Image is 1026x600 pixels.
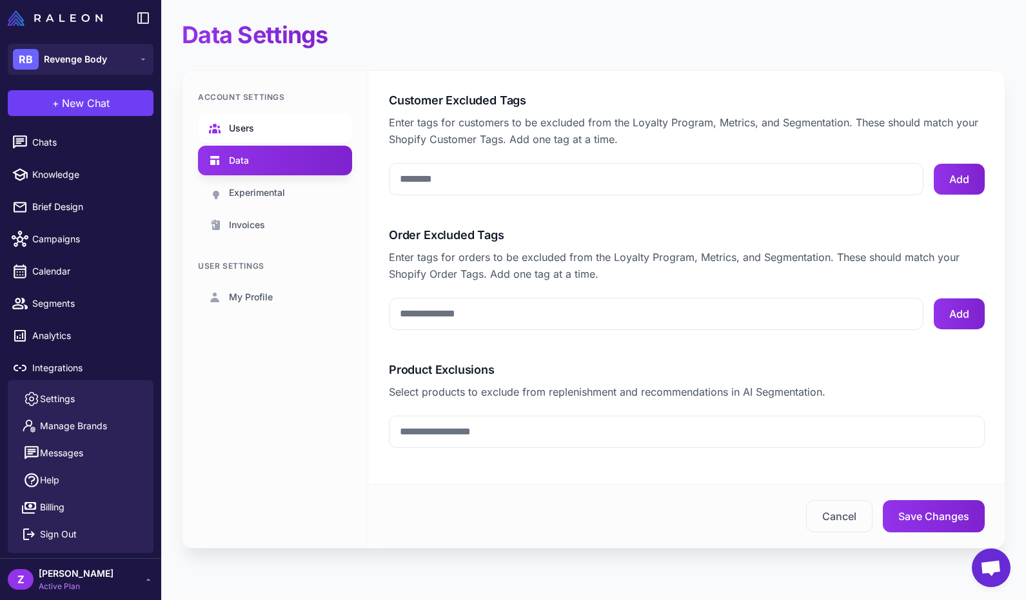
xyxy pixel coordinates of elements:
[44,52,107,66] span: Revenge Body
[8,10,103,26] img: Raleon Logo
[13,521,148,548] button: Sign Out
[229,186,285,200] span: Experimental
[32,361,146,375] span: Integrations
[40,500,64,514] span: Billing
[32,264,146,278] span: Calendar
[883,500,985,532] button: Save Changes
[39,566,113,581] span: [PERSON_NAME]
[389,114,985,148] p: Enter tags for customers to be excluded from the Loyalty Program, Metrics, and Segmentation. Thes...
[40,392,75,406] span: Settings
[5,258,156,285] a: Calendar
[8,569,34,590] div: Z
[32,329,146,343] span: Analytics
[5,129,156,156] a: Chats
[389,249,985,282] p: Enter tags for orders to be excluded from the Loyalty Program, Metrics, and Segmentation. These s...
[229,153,249,168] span: Data
[229,290,273,304] span: My Profile
[389,92,985,109] label: Customer Excluded Tags
[32,168,146,182] span: Knowledge
[934,298,985,329] button: Add
[198,146,352,175] a: Data
[32,296,146,311] span: Segments
[389,226,985,244] label: Order Excluded Tags
[5,193,156,220] a: Brief Design
[198,210,352,240] a: Invoices
[229,121,254,135] span: Users
[39,581,113,592] span: Active Plan
[40,527,77,541] span: Sign Out
[32,232,146,246] span: Campaigns
[62,95,110,111] span: New Chat
[40,446,83,460] span: Messages
[13,440,148,467] button: Messages
[182,21,328,50] h1: Data Settings
[934,164,985,195] button: Add
[389,383,985,400] p: Select products to exclude from replenishment and recommendations in AI Segmentation.
[198,260,352,272] div: User Settings
[8,44,153,75] button: RBRevenge Body
[8,90,153,116] button: +New Chat
[40,473,59,487] span: Help
[13,467,148,494] a: Help
[972,548,1011,587] div: Open chat
[5,226,156,253] a: Campaigns
[8,10,108,26] a: Raleon Logo
[198,113,352,143] a: Users
[806,500,873,532] button: Cancel
[198,178,352,208] a: Experimental
[198,282,352,312] a: My Profile
[5,161,156,188] a: Knowledge
[389,361,985,378] label: Product Exclusions
[5,354,156,382] a: Integrations
[52,95,59,111] span: +
[5,322,156,349] a: Analytics
[198,92,352,103] div: Account Settings
[229,218,265,232] span: Invoices
[5,290,156,317] a: Segments
[13,49,39,70] div: RB
[32,200,146,214] span: Brief Design
[40,419,107,433] span: Manage Brands
[32,135,146,150] span: Chats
